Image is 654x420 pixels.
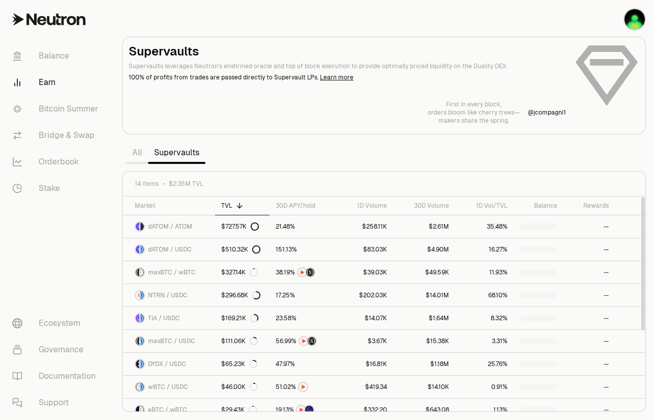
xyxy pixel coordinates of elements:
[520,202,557,210] div: Balance
[270,261,337,284] a: NTRNStructured Points
[297,406,305,414] img: NTRN
[136,406,139,414] img: eBTC Logo
[428,117,520,125] p: makers share the spring.
[625,9,645,30] img: Neutron-Mars-Metamask Acc1
[123,307,215,329] a: TIA LogoUSDC LogoTIA / USDC
[337,284,394,306] a: $202.03K
[148,268,196,276] span: maxBTC / wBTC
[123,330,215,352] a: maxBTC LogoUSDC LogomaxBTC / USDC
[221,360,257,368] div: $65.23K
[393,376,455,398] a: $14.10K
[563,353,615,375] a: --
[136,245,139,254] img: dATOM Logo
[215,353,270,375] a: $65.23K
[4,310,110,337] a: Ecosystem
[4,337,110,363] a: Governance
[4,43,110,69] a: Balance
[140,268,144,276] img: wBTC Logo
[215,330,270,352] a: $111.06K
[140,291,144,299] img: USDC Logo
[148,337,195,345] span: maxBTC / USDC
[215,307,270,329] a: $169.21K
[169,180,203,188] span: $2.35M TVL
[221,222,259,231] div: $727.57K
[148,222,192,231] span: dATOM / ATOM
[276,382,331,392] button: NTRN
[4,96,110,122] a: Bitcoin Summer
[148,383,188,391] span: wBTC / USDC
[298,268,306,276] img: NTRN
[455,330,514,352] a: 3.31%
[148,291,188,299] span: NTRN / USDC
[140,245,144,254] img: USDC Logo
[148,245,192,254] span: dATOM / USDC
[221,245,260,254] div: $510.32K
[570,202,609,210] div: Rewards
[461,202,508,210] div: 1D Vol/TVL
[4,69,110,96] a: Earn
[4,175,110,202] a: Stake
[221,406,257,414] div: $29.43K
[337,261,394,284] a: $39.03K
[4,363,110,389] a: Documentation
[563,330,615,352] a: --
[563,238,615,261] a: --
[4,149,110,175] a: Orderbook
[337,215,394,238] a: $258.11K
[343,202,388,210] div: 1D Volume
[455,376,514,398] a: 0.91%
[221,202,263,210] div: TVL
[276,336,331,346] button: NTRNStructured Points
[221,337,258,345] div: $111.06K
[123,284,215,306] a: NTRN LogoUSDC LogoNTRN / USDC
[305,406,313,414] img: EtherFi Points
[337,376,394,398] a: $419.34
[563,284,615,306] a: --
[140,337,144,345] img: USDC Logo
[221,314,258,322] div: $169.21K
[136,268,139,276] img: maxBTC Logo
[123,353,215,375] a: DYDX LogoUSDC LogoDYDX / USDC
[126,143,148,163] a: All
[140,360,144,368] img: USDC Logo
[528,108,566,117] p: @ jcompagni1
[276,405,331,415] button: NTRNEtherFi Points
[140,383,144,391] img: USDC Logo
[393,353,455,375] a: $1.18M
[563,215,615,238] a: --
[215,284,270,306] a: $296.68K
[276,202,331,210] div: 30D APY/hold
[148,360,186,368] span: DYDX / USDC
[136,291,139,299] img: NTRN Logo
[123,376,215,398] a: wBTC LogoUSDC LogowBTC / USDC
[136,222,139,231] img: dATOM Logo
[428,108,520,117] p: orders bloom like cherry trees—
[455,307,514,329] a: 8.32%
[393,215,455,238] a: $2.61M
[221,268,258,276] div: $327.14K
[455,284,514,306] a: 68.10%
[270,330,337,352] a: NTRNStructured Points
[393,238,455,261] a: $4.90M
[428,100,520,125] a: First in every block,orders bloom like cherry trees—makers share the spring.
[123,238,215,261] a: dATOM LogoUSDC LogodATOM / USDC
[337,238,394,261] a: $83.03K
[221,383,258,391] div: $46.00K
[393,330,455,352] a: $15.38K
[455,215,514,238] a: 35.48%
[455,353,514,375] a: 25.76%
[528,108,566,117] a: @jcompagni1
[563,307,615,329] a: --
[123,215,215,238] a: dATOM LogoATOM LogodATOM / ATOM
[455,238,514,261] a: 16.27%
[299,383,307,391] img: NTRN
[393,307,455,329] a: $1.64M
[148,406,187,414] span: eBTC / wBTC
[215,261,270,284] a: $327.14K
[123,261,215,284] a: maxBTC LogowBTC LogomaxBTC / wBTC
[129,73,566,82] p: 100% of profits from trades are passed directly to Supervault LPs.
[140,222,144,231] img: ATOM Logo
[129,43,566,60] h2: Supervaults
[148,314,180,322] span: TIA / USDC
[393,261,455,284] a: $49.59K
